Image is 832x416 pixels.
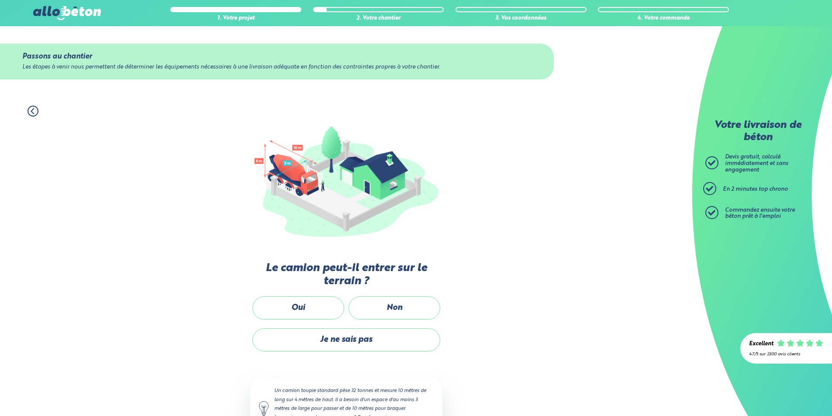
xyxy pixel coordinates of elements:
span: Commandez ensuite votre béton prêt à l'emploi [725,207,795,220]
p: Votre livraison de béton [708,120,808,144]
iframe: Help widget launcher [754,382,822,406]
div: 4. Votre commande [598,15,729,22]
div: 3. Vos coordonnées [456,15,587,22]
div: 1. Votre projet [170,15,301,22]
label: Je ne sais pas [252,328,440,351]
label: Le camion peut-il entrer sur le terrain ? [250,262,442,288]
div: Les étapes à venir nous permettent de déterminer les équipements nécessaires à une livraison adéq... [22,64,532,71]
img: allobéton [33,6,100,20]
div: Passons au chantier [22,52,532,61]
div: Excellent [749,341,773,347]
div: 2. Votre chantier [313,15,444,22]
span: Devis gratuit, calculé immédiatement et sans engagement [725,154,788,172]
label: Oui [252,296,344,320]
label: Non [349,296,440,320]
span: En 2 minutes top chrono [723,186,788,192]
div: 4.7/5 sur 2300 avis clients [749,352,823,357]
